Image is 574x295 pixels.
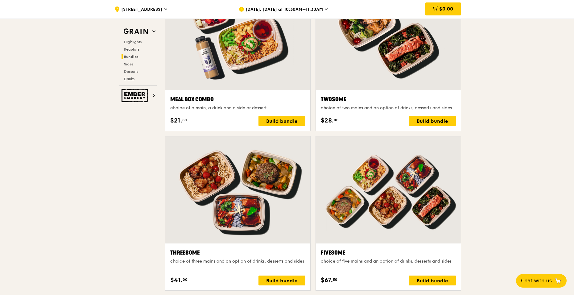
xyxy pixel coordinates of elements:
[258,276,305,285] div: Build bundle
[321,258,456,264] div: choice of five mains and an option of drinks, desserts and sides
[409,276,456,285] div: Build bundle
[333,277,337,282] span: 50
[121,6,162,13] span: [STREET_ADDRESS]
[321,276,333,285] span: $67.
[122,89,150,102] img: Ember Smokery web logo
[321,105,456,111] div: choice of two mains and an option of drinks, desserts and sides
[124,69,138,74] span: Desserts
[521,277,552,285] span: Chat with us
[246,6,323,13] span: [DATE], [DATE] at 10:30AM–11:30AM
[170,95,305,104] div: Meal Box Combo
[409,116,456,126] div: Build bundle
[321,116,334,125] span: $28.
[124,40,142,44] span: Highlights
[554,277,562,285] span: 🦙
[124,47,139,52] span: Regulars
[439,6,453,12] span: $0.00
[321,248,456,257] div: Fivesome
[516,274,567,288] button: Chat with us🦙
[170,248,305,257] div: Threesome
[124,62,133,66] span: Sides
[170,258,305,264] div: choice of three mains and an option of drinks, desserts and sides
[170,276,183,285] span: $41.
[124,77,134,81] span: Drinks
[258,116,305,126] div: Build bundle
[170,105,305,111] div: choice of a main, a drink and a side or dessert
[124,55,138,59] span: Bundles
[334,118,339,123] span: 00
[183,277,188,282] span: 00
[170,116,182,125] span: $21.
[122,26,150,37] img: Grain web logo
[321,95,456,104] div: Twosome
[182,118,187,123] span: 50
